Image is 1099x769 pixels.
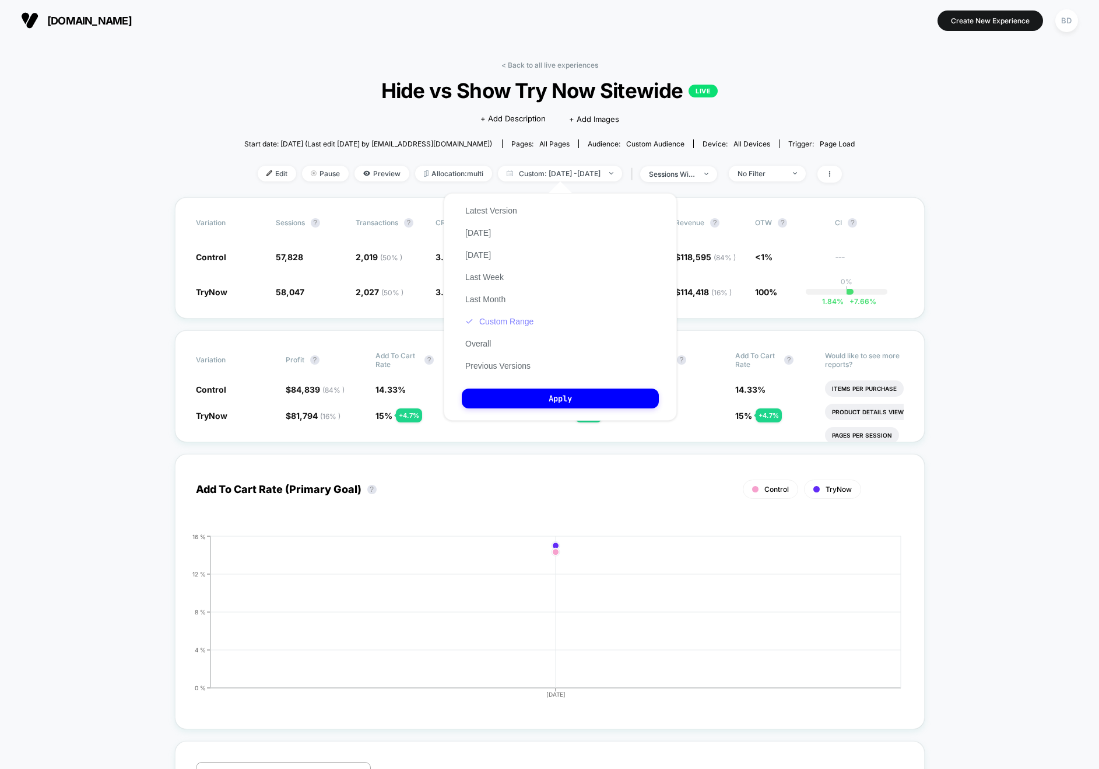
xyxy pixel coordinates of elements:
span: Sessions [276,218,305,227]
span: 84,839 [291,384,345,394]
li: Items Per Purchase [825,380,904,397]
button: [DATE] [462,250,494,260]
span: 7.66 % [844,297,876,306]
span: <1% [755,252,773,262]
div: No Filter [738,169,784,178]
span: all pages [539,139,570,148]
span: OTW [755,218,819,228]
span: Add To Cart Rate [735,351,778,369]
span: ( 16 % ) [320,412,340,421]
img: end [311,170,317,176]
img: end [793,172,797,174]
button: ? [848,218,857,228]
span: Control [764,485,789,494]
span: $ [286,384,345,394]
span: + Add Description [480,113,546,125]
span: 14.33 % [375,384,406,394]
button: ? [310,355,319,365]
div: + 4.7 % [756,408,782,422]
span: 15 % [375,411,392,421]
span: all devices [733,139,770,148]
span: 14.33 % [735,384,766,394]
span: [DOMAIN_NAME] [47,15,132,27]
span: Control [196,252,226,262]
span: 1.84 % [822,297,844,306]
span: 2,027 [356,287,403,297]
div: Trigger: [788,139,855,148]
span: 57,828 [276,252,303,262]
li: Pages Per Session [825,427,899,443]
span: Add To Cart Rate [375,351,419,369]
span: 15 % [735,411,752,421]
tspan: 4 % [195,646,206,653]
span: Device: [693,139,779,148]
button: Last Month [462,294,509,305]
button: Previous Versions [462,361,534,371]
span: TryNow [196,287,227,297]
span: ( 16 % ) [711,288,732,297]
tspan: 0 % [195,684,206,691]
tspan: 8 % [195,608,206,615]
span: Revenue [675,218,704,227]
span: 114,418 [680,287,732,297]
span: Start date: [DATE] (Last edit [DATE] by [EMAIL_ADDRESS][DOMAIN_NAME]) [244,139,492,148]
span: ( 50 % ) [380,253,402,262]
div: sessions with impression [649,170,696,179]
img: edit [266,170,272,176]
button: Last Week [462,272,507,282]
img: end [704,173,708,175]
tspan: 16 % [192,533,206,540]
img: rebalance [424,170,429,177]
span: $ [675,252,736,262]
div: + 4.7 % [396,408,422,422]
button: ? [424,355,434,365]
span: Allocation: multi [415,166,492,181]
span: 118,595 [680,252,736,262]
button: Custom Range [462,316,537,327]
button: [DOMAIN_NAME] [17,11,135,30]
button: BD [1052,9,1082,33]
tspan: 12 % [192,570,206,577]
p: 0% [841,277,852,286]
a: < Back to all live experiences [501,61,598,69]
span: Variation [196,351,260,369]
button: Create New Experience [938,11,1043,31]
button: ? [778,218,787,228]
span: + Add Images [569,114,619,124]
div: ADD_TO_CART_RATE [184,533,892,708]
button: [DATE] [462,228,494,238]
span: Preview [354,166,409,181]
span: Variation [196,218,260,228]
div: BD [1055,9,1078,32]
span: 81,794 [291,411,340,421]
img: end [609,172,613,174]
span: Control [196,384,226,394]
span: + [849,297,854,306]
button: ? [710,218,719,228]
div: Pages: [511,139,570,148]
span: TryNow [826,485,852,494]
span: Custom: [DATE] - [DATE] [498,166,622,181]
button: ? [311,218,320,228]
tspan: [DATE] [546,691,565,698]
span: ( 84 % ) [322,386,345,394]
span: 100% [755,287,777,297]
span: Profit [286,355,304,364]
div: Audience: [588,139,684,148]
span: 58,047 [276,287,304,297]
button: Apply [462,389,659,408]
button: ? [367,485,377,494]
p: Would like to see more reports? [825,351,903,369]
p: LIVE [689,85,718,97]
span: Custom Audience [626,139,684,148]
span: Hide vs Show Try Now Sitewide [275,78,824,103]
img: calendar [507,170,513,176]
button: Overall [462,338,494,349]
p: | [845,286,848,295]
span: Transactions [356,218,398,227]
span: ( 50 % ) [381,288,403,297]
button: ? [404,218,413,228]
span: ( 84 % ) [714,253,736,262]
span: | [628,166,640,183]
span: --- [835,254,903,263]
